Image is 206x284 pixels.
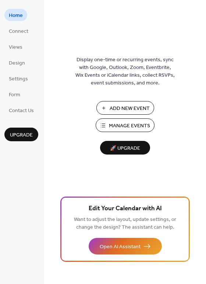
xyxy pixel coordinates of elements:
[96,101,154,115] button: Add New Event
[4,25,33,37] a: Connect
[89,204,162,214] span: Edit Your Calendar with AI
[4,41,27,53] a: Views
[10,131,33,139] span: Upgrade
[89,238,162,254] button: Open AI Assistant
[9,107,34,115] span: Contact Us
[9,59,25,67] span: Design
[4,72,32,84] a: Settings
[9,44,22,51] span: Views
[4,128,38,141] button: Upgrade
[110,105,150,112] span: Add New Event
[9,12,23,20] span: Home
[9,91,20,99] span: Form
[104,143,146,153] span: 🚀 Upgrade
[100,243,141,251] span: Open AI Assistant
[9,28,28,35] span: Connect
[75,56,175,87] span: Display one-time or recurring events, sync with Google, Outlook, Zoom, Eventbrite, Wix Events or ...
[100,141,150,155] button: 🚀 Upgrade
[74,215,176,232] span: Want to adjust the layout, update settings, or change the design? The assistant can help.
[4,56,29,69] a: Design
[96,118,154,132] button: Manage Events
[4,9,27,21] a: Home
[9,75,28,83] span: Settings
[4,88,25,100] a: Form
[109,122,150,130] span: Manage Events
[4,104,38,116] a: Contact Us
